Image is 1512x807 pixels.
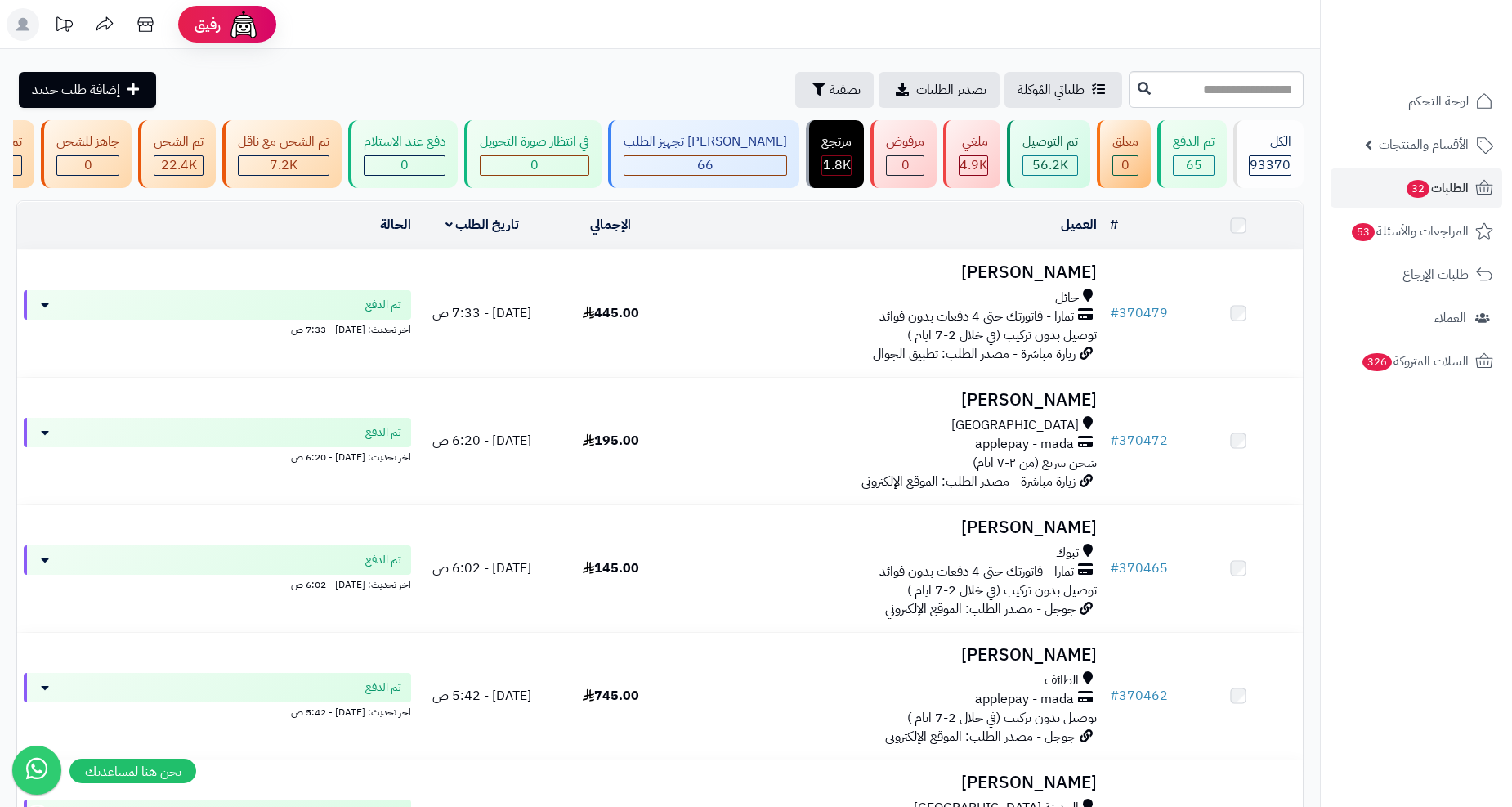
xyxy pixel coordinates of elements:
a: تم التوصيل 56.2K [1004,120,1094,188]
span: [DATE] - 6:02 ص [432,558,531,578]
span: 0 [530,155,539,175]
div: تم الشحن [154,132,204,151]
a: الإجمالي [590,215,631,235]
a: طلباتي المُوكلة [1004,72,1122,108]
span: 326 [1361,352,1393,372]
h3: [PERSON_NAME] [682,773,1097,792]
span: زيارة مباشرة - مصدر الطلب: تطبيق الجوال [873,344,1076,364]
a: تاريخ الطلب [445,215,520,235]
a: الكل93370 [1230,120,1307,188]
span: 0 [1121,155,1130,175]
a: مرتجع 1.8K [803,120,867,188]
div: في انتظار صورة التحويل [480,132,589,151]
span: طلبات الإرجاع [1402,263,1469,286]
a: تم الشحن 22.4K [135,120,219,188]
span: جوجل - مصدر الطلب: الموقع الإلكتروني [885,727,1076,746]
span: الطلبات [1405,177,1469,200]
a: #370479 [1110,303,1168,323]
div: معلق [1112,132,1138,151]
span: تم الدفع [365,679,401,696]
div: مرتجع [821,132,852,151]
div: 56206 [1023,156,1077,175]
span: [DATE] - 6:20 ص [432,431,531,451]
span: المراجعات والأسئلة [1350,220,1469,243]
span: 4.9K [960,155,987,175]
div: اخر تحديث: [DATE] - 5:42 ص [24,702,411,720]
div: 0 [57,156,119,175]
div: ملغي [959,132,988,151]
div: تم الدفع [1173,132,1215,151]
a: مرفوض 0 [867,120,940,188]
span: applepay - mada [975,435,1074,454]
span: إضافة طلب جديد [32,80,120,100]
a: #370472 [1110,431,1168,451]
div: تم التوصيل [1022,132,1078,151]
a: السلات المتروكة326 [1331,342,1502,381]
a: الحالة [380,215,411,235]
a: تم الدفع 65 [1154,120,1230,188]
span: تصفية [830,80,861,100]
div: 66 [624,156,786,175]
a: # [1110,215,1118,235]
div: 0 [1113,156,1138,175]
a: المراجعات والأسئلة53 [1331,212,1502,251]
div: دفع عند الاستلام [364,132,445,151]
a: جاهز للشحن 0 [38,120,135,188]
span: # [1110,303,1119,323]
span: 7.2K [270,155,297,175]
div: 0 [365,156,445,175]
div: 22380 [154,156,203,175]
div: 0 [481,156,588,175]
span: جوجل - مصدر الطلب: الموقع الإلكتروني [885,599,1076,619]
div: اخر تحديث: [DATE] - 7:33 ص [24,320,411,337]
span: 56.2K [1032,155,1068,175]
span: # [1110,686,1119,706]
span: الأقسام والمنتجات [1379,133,1469,156]
span: [GEOGRAPHIC_DATA] [951,416,1079,435]
a: إضافة طلب جديد [19,72,156,108]
a: تحديثات المنصة [43,8,84,45]
span: 1.8K [823,155,851,175]
span: تم الدفع [365,552,401,568]
span: تم الدفع [365,297,401,313]
div: تم الشحن مع ناقل [238,132,329,151]
div: 65 [1174,156,1214,175]
span: تمارا - فاتورتك حتى 4 دفعات بدون فوائد [879,307,1074,326]
div: اخر تحديث: [DATE] - 6:02 ص [24,575,411,592]
img: ai-face.png [227,8,260,41]
h3: [PERSON_NAME] [682,263,1097,282]
div: مرفوض [886,132,924,151]
div: 4937 [960,156,987,175]
span: تم الدفع [365,424,401,441]
img: logo-2.png [1401,19,1496,53]
span: لوحة التحكم [1408,90,1469,113]
span: تبوك [1056,544,1079,563]
a: تم الشحن مع ناقل 7.2K [219,120,345,188]
div: اخر تحديث: [DATE] - 6:20 ص [24,447,411,464]
span: طلباتي المُوكلة [1018,80,1085,100]
h3: [PERSON_NAME] [682,391,1097,410]
a: معلق 0 [1094,120,1154,188]
a: العميل [1061,215,1097,235]
div: الكل [1249,132,1291,151]
div: [PERSON_NAME] تجهيز الطلب [624,132,787,151]
a: تصدير الطلبات [879,72,1000,108]
span: 32 [1406,179,1431,199]
span: الطائف [1045,671,1079,690]
a: ملغي 4.9K [940,120,1004,188]
span: 0 [400,155,409,175]
span: [DATE] - 5:42 ص [432,686,531,706]
span: توصيل بدون تركيب (في خلال 2-7 ايام ) [907,325,1097,345]
div: جاهز للشحن [56,132,119,151]
span: رفيق [195,15,221,34]
span: 53 [1351,222,1376,242]
span: تصدير الطلبات [916,80,986,100]
span: applepay - mada [975,690,1074,709]
span: 145.00 [583,558,639,578]
span: 745.00 [583,686,639,706]
span: 445.00 [583,303,639,323]
span: حائل [1055,289,1079,307]
a: دفع عند الاستلام 0 [345,120,461,188]
h3: [PERSON_NAME] [682,646,1097,665]
span: تمارا - فاتورتك حتى 4 دفعات بدون فوائد [879,563,1074,581]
